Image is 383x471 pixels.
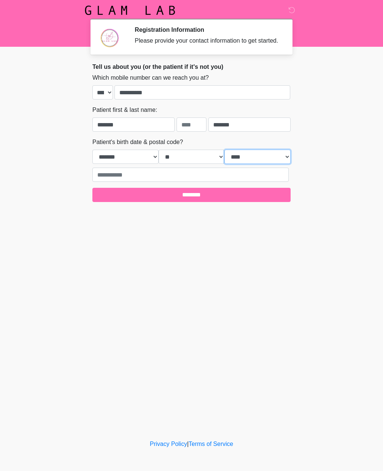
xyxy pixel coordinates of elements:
img: Agent Avatar [98,26,120,49]
a: | [187,441,189,447]
img: Glam Lab Logo [85,6,175,15]
a: Privacy Policy [150,441,187,447]
label: Patient's birth date & postal code? [92,138,183,147]
label: Which mobile number can we reach you at? [92,73,209,82]
div: Please provide your contact information to get started. [135,36,279,45]
a: Terms of Service [189,441,233,447]
label: Patient first & last name: [92,105,157,114]
h2: Registration Information [135,26,279,33]
h2: Tell us about you (or the patient if it's not you) [92,63,291,70]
